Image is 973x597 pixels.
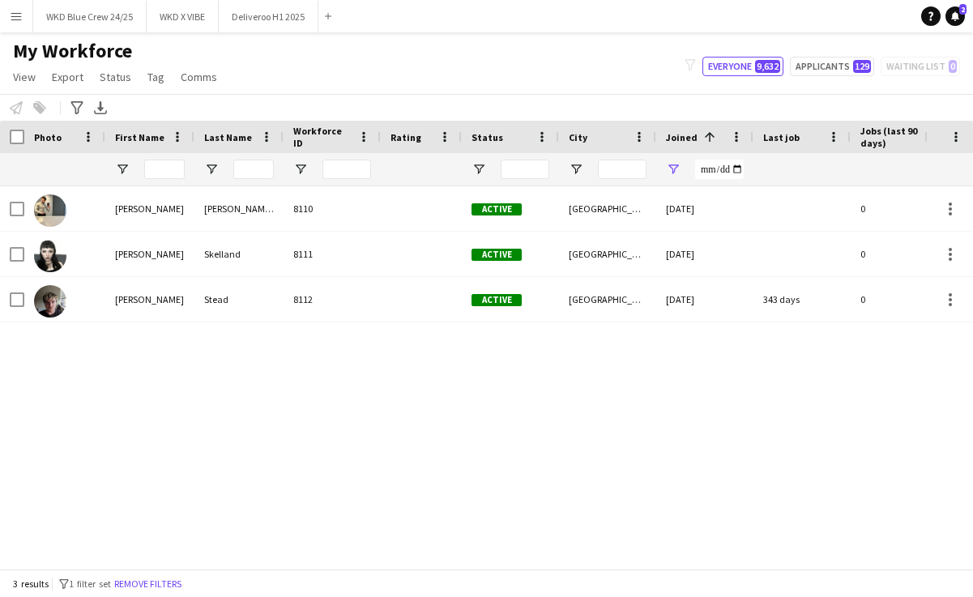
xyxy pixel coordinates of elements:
[194,186,284,231] div: [PERSON_NAME]-Union
[6,66,42,87] a: View
[763,131,800,143] span: Last job
[111,575,185,593] button: Remove filters
[851,186,956,231] div: 0
[755,60,780,73] span: 9,632
[390,131,421,143] span: Rating
[67,98,87,117] app-action-btn: Advanced filters
[945,6,965,26] a: 2
[105,232,194,276] div: [PERSON_NAME]
[860,125,927,149] span: Jobs (last 90 days)
[115,131,164,143] span: First Name
[598,160,647,179] input: City Filter Input
[559,232,656,276] div: [GEOGRAPHIC_DATA]
[194,277,284,322] div: Stead
[115,162,130,177] button: Open Filter Menu
[695,160,744,179] input: Joined Filter Input
[147,70,164,84] span: Tag
[100,70,131,84] span: Status
[13,39,132,63] span: My Workforce
[141,66,171,87] a: Tag
[656,277,753,322] div: [DATE]
[656,232,753,276] div: [DATE]
[34,131,62,143] span: Photo
[105,277,194,322] div: [PERSON_NAME]
[204,162,219,177] button: Open Filter Menu
[93,66,138,87] a: Status
[91,98,110,117] app-action-btn: Export XLSX
[472,249,522,261] span: Active
[322,160,371,179] input: Workforce ID Filter Input
[790,57,874,76] button: Applicants129
[851,232,956,276] div: 0
[105,186,194,231] div: [PERSON_NAME]
[851,277,956,322] div: 0
[34,285,66,318] img: Steve Stead
[666,131,698,143] span: Joined
[569,162,583,177] button: Open Filter Menu
[472,203,522,215] span: Active
[284,186,381,231] div: 8110
[472,294,522,306] span: Active
[174,66,224,87] a: Comms
[666,162,681,177] button: Open Filter Menu
[501,160,549,179] input: Status Filter Input
[147,1,219,32] button: WKD X VIBE
[69,578,111,590] span: 1 filter set
[472,162,486,177] button: Open Filter Menu
[959,4,967,15] span: 2
[293,162,308,177] button: Open Filter Menu
[219,1,318,32] button: Deliveroo H1 2025
[559,277,656,322] div: [GEOGRAPHIC_DATA]
[144,160,185,179] input: First Name Filter Input
[472,131,503,143] span: Status
[293,125,352,149] span: Workforce ID
[569,131,587,143] span: City
[559,186,656,231] div: [GEOGRAPHIC_DATA]
[34,240,66,272] img: Jennifer Skelland
[194,232,284,276] div: Skelland
[181,70,217,84] span: Comms
[45,66,90,87] a: Export
[233,160,274,179] input: Last Name Filter Input
[52,70,83,84] span: Export
[284,277,381,322] div: 8112
[656,186,753,231] div: [DATE]
[13,70,36,84] span: View
[753,277,851,322] div: 343 days
[33,1,147,32] button: WKD Blue Crew 24/25
[34,194,66,227] img: James Fletcher-Union
[284,232,381,276] div: 8111
[853,60,871,73] span: 129
[702,57,783,76] button: Everyone9,632
[204,131,252,143] span: Last Name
